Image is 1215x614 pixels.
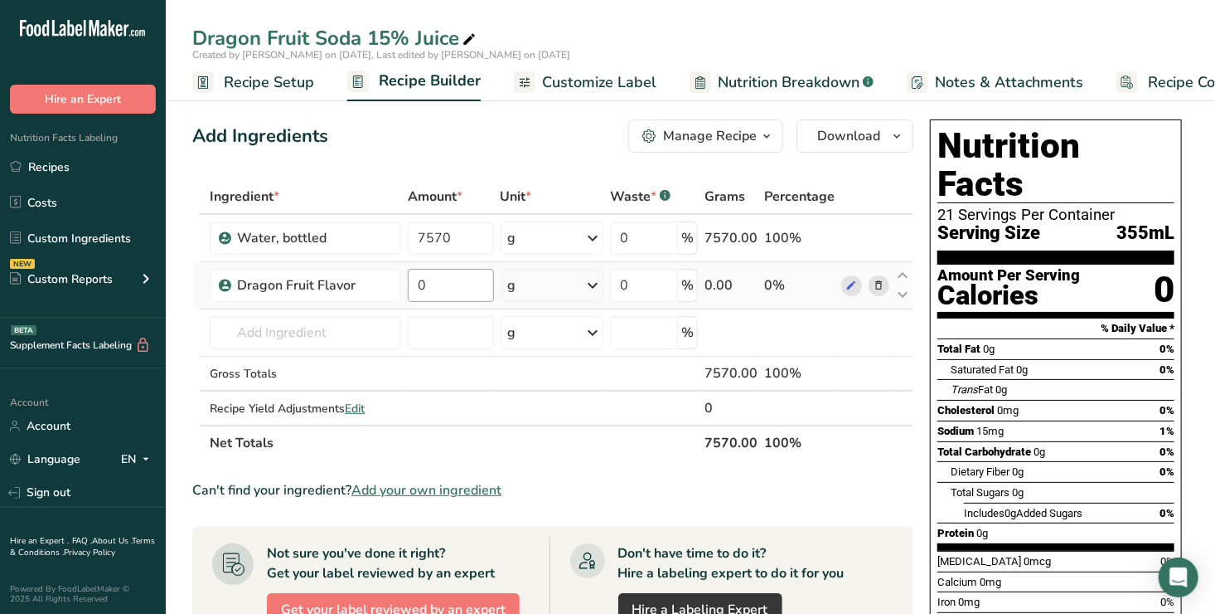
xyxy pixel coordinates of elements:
[1159,558,1198,597] div: Open Intercom Messenger
[1012,486,1024,499] span: 0g
[210,400,401,417] div: Recipe Yield Adjustments
[210,365,401,383] div: Gross Totals
[980,576,1001,588] span: 0mg
[937,223,1040,244] span: Serving Size
[10,270,113,288] div: Custom Reports
[817,126,880,146] span: Download
[937,527,974,539] span: Protein
[514,64,656,101] a: Customize Label
[937,319,1174,339] section: % Daily Value *
[983,343,995,355] span: 0g
[92,535,132,547] a: About Us .
[345,401,365,417] span: Edit
[937,596,956,608] span: Iron
[937,127,1174,203] h1: Nutrition Facts
[704,363,758,383] div: 7570.00
[10,259,35,269] div: NEW
[663,126,757,146] div: Manage Recipe
[1024,555,1051,568] span: 0mcg
[508,275,516,295] div: g
[907,64,1083,101] a: Notes & Attachments
[210,316,401,349] input: Add Ingredient
[704,275,758,295] div: 0.00
[11,325,36,335] div: BETA
[1159,363,1174,376] span: 0%
[995,383,1007,396] span: 0g
[1116,223,1174,244] span: 355mL
[206,425,701,460] th: Net Totals
[796,119,913,153] button: Download
[951,486,1009,499] span: Total Sugars
[64,547,115,558] a: Privacy Policy
[408,187,462,207] span: Amount
[937,446,1031,458] span: Total Carbohydrate
[937,207,1174,223] div: 21 Servings Per Container
[10,535,155,558] a: Terms & Conditions .
[958,596,980,608] span: 0mg
[1159,446,1174,458] span: 0%
[121,450,156,470] div: EN
[1154,268,1174,312] div: 0
[1016,363,1028,376] span: 0g
[224,71,314,94] span: Recipe Setup
[1033,446,1045,458] span: 0g
[508,228,516,248] div: g
[764,363,835,383] div: 100%
[267,543,495,583] div: Not sure you've done it right? Get your label reviewed by an expert
[704,228,758,248] div: 7570.00
[192,480,913,500] div: Can't find your ingredient?
[951,363,1014,376] span: Saturated Fat
[379,70,481,92] span: Recipe Builder
[237,275,391,295] div: Dragon Fruit Flavor
[937,404,995,417] span: Cholesterol
[1160,596,1174,608] span: 0%
[508,323,516,343] div: g
[964,507,1082,519] span: Includes Added Sugars
[764,187,835,207] span: Percentage
[1159,343,1174,355] span: 0%
[690,64,874,101] a: Nutrition Breakdown
[10,584,156,604] div: Powered By FoodLabelMaker © 2025 All Rights Reserved
[192,123,328,150] div: Add Ingredients
[951,465,1009,478] span: Dietary Fiber
[1159,425,1174,437] span: 1%
[72,535,92,547] a: FAQ .
[192,48,570,61] span: Created by [PERSON_NAME] on [DATE], Last edited by [PERSON_NAME] on [DATE]
[951,383,993,396] span: Fat
[1004,507,1016,519] span: 0g
[1159,465,1174,478] span: 0%
[937,425,974,437] span: Sodium
[937,343,980,355] span: Total Fat
[1159,507,1174,519] span: 0%
[1012,465,1024,478] span: 0g
[10,535,69,547] a: Hire an Expert .
[935,71,1083,94] span: Notes & Attachments
[701,425,761,460] th: 7570.00
[210,187,279,207] span: Ingredient
[976,527,988,539] span: 0g
[718,71,859,94] span: Nutrition Breakdown
[192,23,479,53] div: Dragon Fruit Soda 15% Juice
[10,85,156,114] button: Hire an Expert
[997,404,1019,417] span: 0mg
[704,398,758,418] div: 0
[501,187,532,207] span: Unit
[1159,404,1174,417] span: 0%
[704,187,745,207] span: Grams
[951,383,978,396] i: Trans
[542,71,656,94] span: Customize Label
[628,119,783,153] button: Manage Recipe
[10,445,80,474] a: Language
[1160,555,1174,568] span: 0%
[347,62,481,102] a: Recipe Builder
[976,425,1004,437] span: 15mg
[237,228,391,248] div: Water, bottled
[610,187,670,207] div: Waste
[937,555,1021,568] span: [MEDICAL_DATA]
[351,480,501,500] span: Add your own ingredient
[937,576,977,588] span: Calcium
[764,228,835,248] div: 100%
[937,268,1080,284] div: Amount Per Serving
[761,425,838,460] th: 100%
[618,543,845,583] div: Don't have time to do it? Hire a labeling expert to do it for you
